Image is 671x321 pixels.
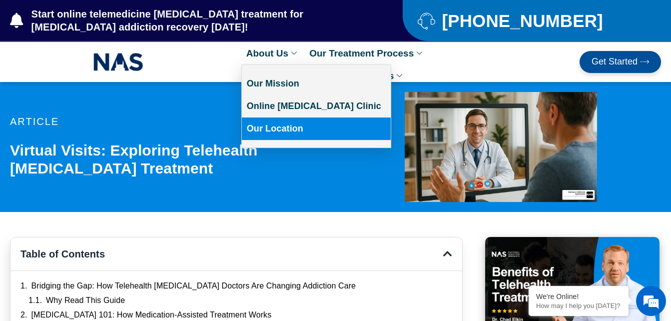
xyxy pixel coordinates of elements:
[536,302,621,309] p: How may I help you today?
[31,310,272,320] a: [MEDICAL_DATA] 101: How Medication-Assisted Treatment Works
[164,5,188,29] div: Minimize live chat window
[20,247,443,260] h4: Table of Contents
[31,281,356,291] a: Bridging the Gap: How Telehealth [MEDICAL_DATA] Doctors Are Changing Addiction Care
[580,51,661,73] a: Get Started
[10,7,363,33] a: Start online telemedicine [MEDICAL_DATA] treatment for [MEDICAL_DATA] addiction recovery [DATE]!
[304,42,430,64] a: Our Treatment Process
[536,292,621,300] div: We're Online!
[58,96,138,197] span: We're online!
[242,117,391,140] a: Our Location
[93,50,143,73] img: NAS_email_signature-removebg-preview.png
[10,116,341,126] p: article
[242,95,391,117] a: Online [MEDICAL_DATA] Clinic
[241,42,304,64] a: About Us
[443,249,452,259] div: Close table of contents
[418,12,646,29] a: [PHONE_NUMBER]
[11,51,26,66] div: Navigation go back
[242,72,391,95] a: Our Mission
[592,57,638,67] span: Get Started
[29,7,363,33] span: Start online telemedicine [MEDICAL_DATA] treatment for [MEDICAL_DATA] addiction recovery [DATE]!
[10,141,341,177] h1: Virtual Visits: Exploring Telehealth [MEDICAL_DATA] Treatment
[46,295,125,306] a: Why Read This Guide
[67,52,183,65] div: Chat with us now
[440,14,603,27] span: [PHONE_NUMBER]
[5,214,190,249] textarea: Type your message and hit 'Enter'
[405,92,597,202] img: Telehealth Suboxone doctors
